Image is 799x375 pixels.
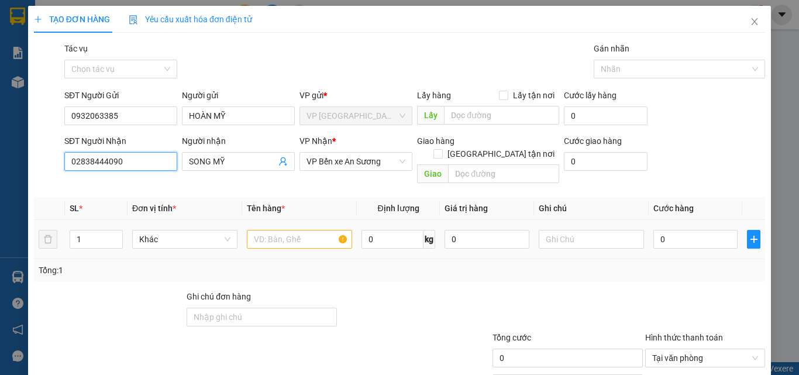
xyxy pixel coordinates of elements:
span: VP Bến xe An Sương [306,153,405,170]
span: Tại văn phòng [652,349,758,367]
label: Cước giao hàng [564,136,622,146]
label: Ghi chú đơn hàng [187,292,251,301]
button: delete [39,230,57,249]
span: Đơn vị tính [132,204,176,213]
input: Dọc đường [444,106,559,125]
span: Khác [139,230,230,248]
span: VP Tân Biên [306,107,405,125]
label: Gán nhãn [594,44,629,53]
div: SĐT Người Gửi [64,89,177,102]
span: user-add [278,157,288,166]
span: TẠO ĐƠN HÀNG [34,15,110,24]
input: Ghi Chú [539,230,644,249]
span: plus [748,235,760,244]
span: VP Nhận [299,136,332,146]
input: VD: Bàn, Ghế [247,230,352,249]
span: Tổng cước [493,333,531,342]
span: [GEOGRAPHIC_DATA] tận nơi [443,147,559,160]
input: Cước giao hàng [564,152,648,171]
span: SL [70,204,79,213]
span: Giao hàng [417,136,454,146]
div: Người gửi [182,89,295,102]
span: plus [34,15,42,23]
span: Định lượng [377,204,419,213]
input: 0 [445,230,529,249]
label: Tác vụ [64,44,88,53]
input: Ghi chú đơn hàng [187,308,337,326]
div: SĐT Người Nhận [64,135,177,147]
img: icon [129,15,138,25]
input: Cước lấy hàng [564,106,648,125]
span: Lấy [417,106,444,125]
span: Lấy tận nơi [508,89,559,102]
input: Dọc đường [448,164,559,183]
label: Hình thức thanh toán [645,333,723,342]
span: Lấy hàng [417,91,451,100]
div: Tổng: 1 [39,264,309,277]
label: Cước lấy hàng [564,91,617,100]
button: Close [738,6,771,39]
button: plus [747,230,760,249]
span: kg [423,230,435,249]
div: VP gửi [299,89,412,102]
div: Người nhận [182,135,295,147]
span: Cước hàng [653,204,694,213]
span: Giao [417,164,448,183]
span: Tên hàng [247,204,285,213]
span: Giá trị hàng [445,204,488,213]
span: Yêu cầu xuất hóa đơn điện tử [129,15,252,24]
th: Ghi chú [534,197,649,220]
span: close [750,17,759,26]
